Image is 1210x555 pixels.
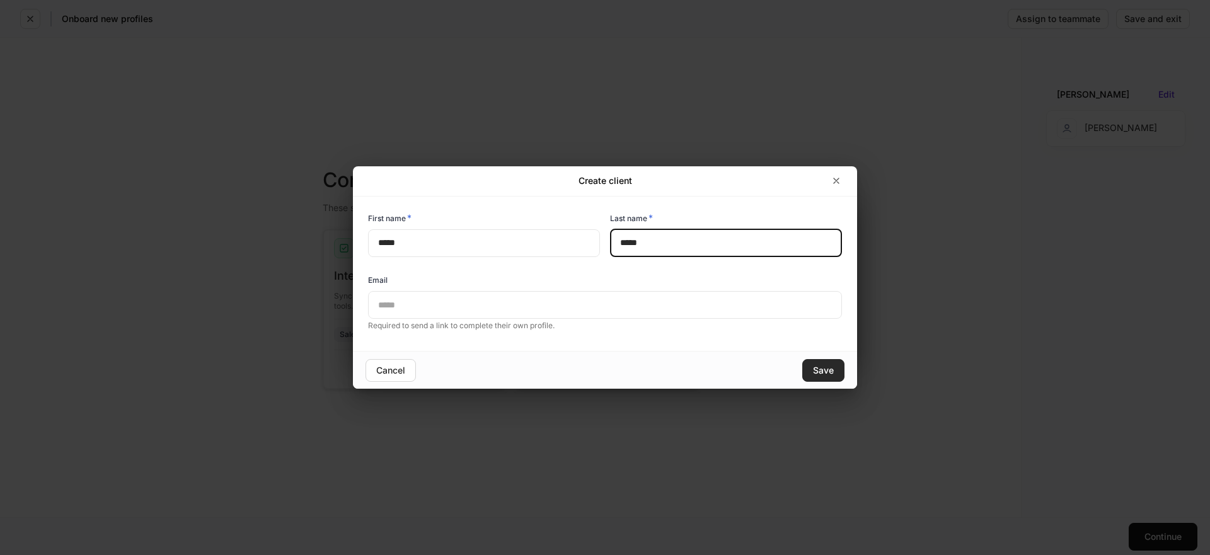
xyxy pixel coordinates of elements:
[368,274,388,286] h6: Email
[368,321,842,331] p: Required to send a link to complete their own profile.
[368,212,412,224] h6: First name
[376,366,405,375] div: Cancel
[610,212,653,224] h6: Last name
[579,175,632,187] h2: Create client
[366,359,416,382] button: Cancel
[813,366,834,375] div: Save
[802,359,844,382] button: Save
